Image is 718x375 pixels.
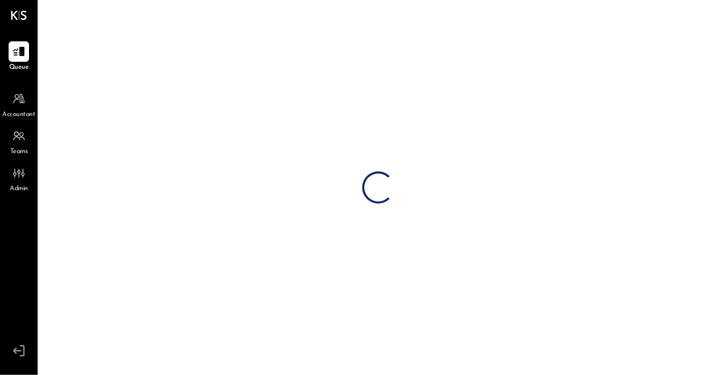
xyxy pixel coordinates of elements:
[1,89,37,120] a: Accountant
[9,63,29,73] span: Queue
[1,163,37,194] a: Admin
[3,110,35,120] span: Accountant
[10,184,28,194] span: Admin
[1,41,37,73] a: Queue
[1,126,37,157] a: Teams
[10,147,28,157] span: Teams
